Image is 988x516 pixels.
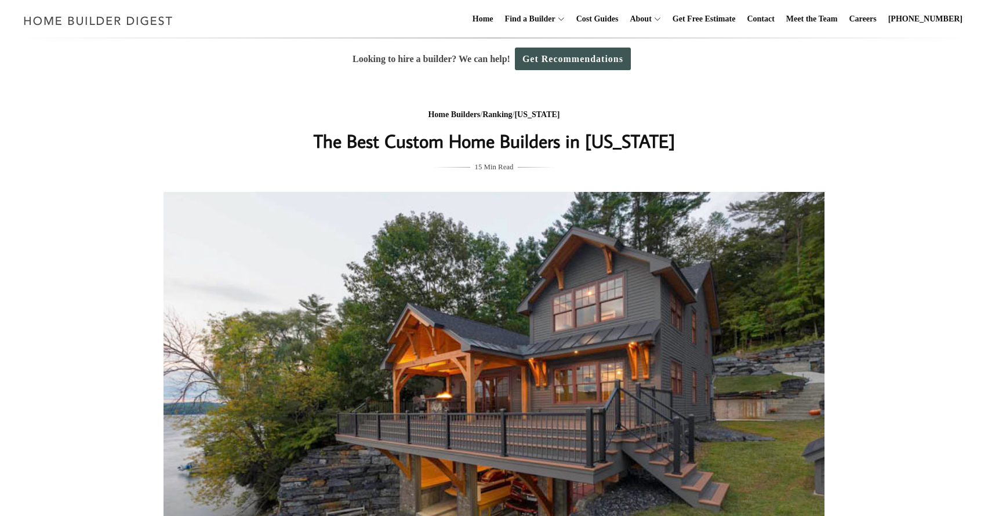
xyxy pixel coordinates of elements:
[482,110,512,119] a: Ranking
[263,108,725,122] div: / /
[468,1,498,38] a: Home
[263,127,725,155] h1: The Best Custom Home Builders in [US_STATE]
[19,9,178,32] img: Home Builder Digest
[475,161,514,173] span: 15 Min Read
[514,110,560,119] a: [US_STATE]
[500,1,555,38] a: Find a Builder
[845,1,881,38] a: Careers
[668,1,740,38] a: Get Free Estimate
[515,48,631,70] a: Get Recommendations
[625,1,651,38] a: About
[428,110,480,119] a: Home Builders
[742,1,779,38] a: Contact
[884,1,967,38] a: [PHONE_NUMBER]
[782,1,842,38] a: Meet the Team
[572,1,623,38] a: Cost Guides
